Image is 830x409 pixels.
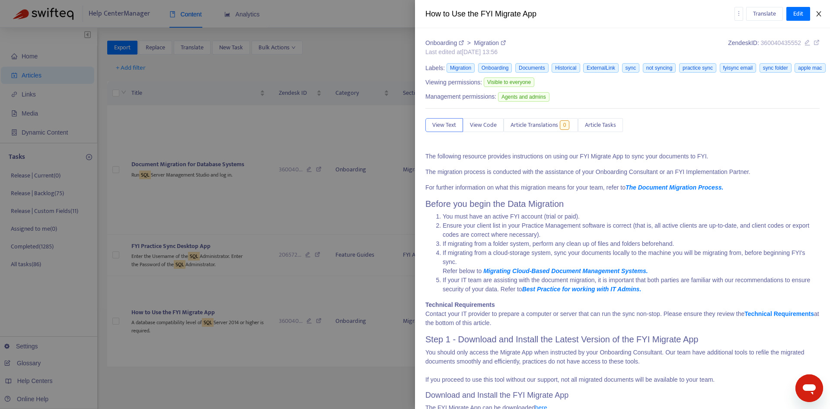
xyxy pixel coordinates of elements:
[552,63,580,73] span: Historical
[443,248,820,276] li: If migrating from a cloud-storage system, sync your documents locally to the machine you will be ...
[425,167,820,177] p: The migration process is conducted with the assistance of your Onboarding Consultant or an FYI Im...
[425,348,820,384] p: You should only access the Migrate App when instructed by your Onboarding Consultant. Our team ha...
[793,9,803,19] span: Edit
[522,286,527,293] strong: B
[643,63,676,73] span: not syncing
[795,374,823,402] iframe: Button to launch messaging window
[447,63,475,73] span: Migration
[425,334,820,345] h2: Step 1 - Download and Install the Latest Version of the FYI Migrate App
[813,10,825,18] button: Close
[585,120,616,130] span: Article Tasks
[443,239,820,248] li: If migrating from a folder system, perform any clean up of files and folders beforehand.
[734,7,743,21] button: more
[425,199,820,209] h2: Before you begin the Data Migration
[443,276,820,294] li: If your IT team are assisting with the document migration, it is important that both parties are ...
[425,92,496,101] span: Management permissions:
[746,7,783,21] button: Translate
[728,39,820,57] div: Zendesk ID:
[425,78,482,87] span: Viewing permissions:
[470,120,497,130] span: View Code
[511,120,558,130] span: Article Translations
[622,63,640,73] span: sync
[760,63,792,73] span: sync folder
[425,301,495,308] strong: Technical Requirements
[515,63,549,73] span: Documents
[474,39,506,46] a: Migration
[504,118,578,132] button: Article Translations0
[560,120,570,130] span: 0
[795,63,825,73] span: apple mac
[679,63,716,73] span: practice sync
[786,7,810,21] button: Edit
[425,39,506,48] div: >
[478,63,512,73] span: Onboarding
[498,92,549,102] span: Agents and admins
[425,48,506,57] div: Last edited at [DATE] 13:56
[527,286,642,293] strong: est Practice for working with IT Admins.
[483,267,648,274] a: Migrating Cloud-Based Document Management Systems.
[443,221,820,239] li: Ensure your client list in your Practice Management software is correct (that is, all active clie...
[815,10,822,17] span: close
[720,63,757,73] span: fyisync email
[432,120,456,130] span: View Text
[425,118,463,132] button: View Text
[736,10,742,16] span: more
[425,152,820,161] p: The following resource provides instructions on using our FYI Migrate App to sync your documents ...
[761,39,801,46] span: 360040435552
[583,63,619,73] span: ExternalLink
[626,184,723,191] a: The Document Migration Process.
[522,286,642,293] a: Best Practice for working with IT Admins.
[443,212,820,221] li: You must have an active FYI account (trial or paid).
[425,8,734,20] div: How to Use the FYI Migrate App
[578,118,623,132] button: Article Tasks
[425,183,820,192] p: For further information on what this migration means for your team, refer to
[463,118,504,132] button: View Code
[744,310,814,317] a: Technical Requirements
[753,9,776,19] span: Translate
[425,64,445,73] span: Labels:
[484,77,534,87] span: Visible to everyone
[425,39,466,46] a: Onboarding
[425,391,820,400] h3: Download and Install the FYI Migrate App
[425,300,820,328] p: Contact your IT provider to prepare a computer or server that can run the sync non-stop. Please e...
